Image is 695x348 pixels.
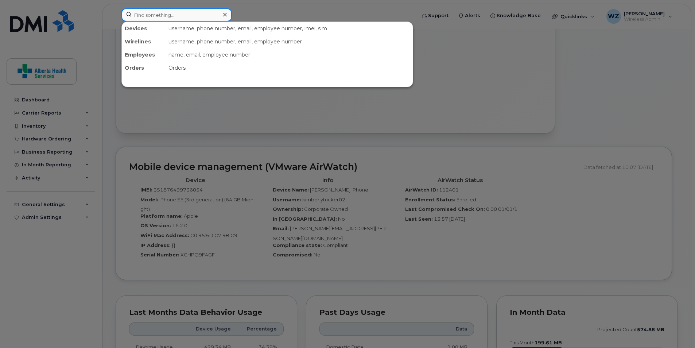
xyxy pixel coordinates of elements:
[166,35,413,48] div: username, phone number, email, employee number
[166,22,413,35] div: username, phone number, email, employee number, imei, sim
[122,61,166,74] div: Orders
[121,8,232,22] input: Find something...
[122,48,166,61] div: Employees
[166,48,413,61] div: name, email, employee number
[122,35,166,48] div: Wirelines
[166,61,413,74] div: Orders
[122,22,166,35] div: Devices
